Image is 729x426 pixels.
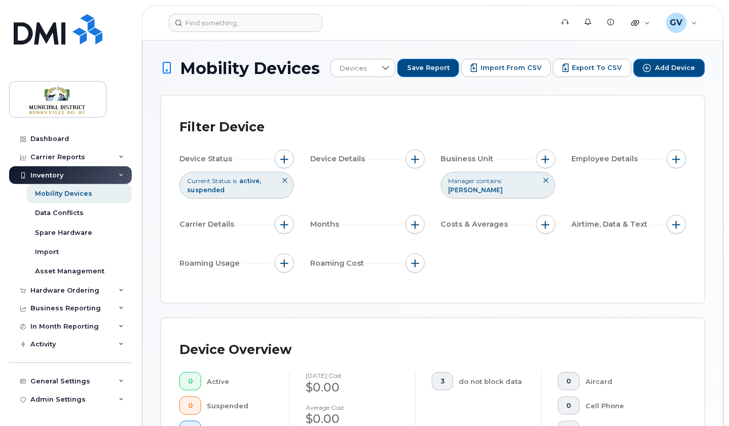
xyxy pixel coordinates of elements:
span: Costs & Averages [441,219,512,230]
span: Save Report [407,63,450,73]
span: Import from CSV [481,63,541,73]
button: Import from CSV [461,59,551,77]
span: Manager [449,176,475,185]
span: Business Unit [441,154,497,164]
div: Aircard [586,372,671,390]
span: Device Status [179,154,235,164]
span: 3 [441,377,445,385]
button: 0 [558,372,580,390]
span: Roaming Cost [310,258,367,269]
span: Export to CSV [572,63,622,73]
button: Export to CSV [553,59,632,77]
div: Device Overview [179,337,291,363]
span: 0 [188,402,193,410]
span: 0 [567,377,571,385]
h4: Average cost [306,404,399,411]
div: Filter Device [179,114,265,140]
button: 0 [179,397,201,415]
h4: [DATE] cost [306,372,399,379]
span: Mobility Devices [180,59,320,77]
span: Devices [331,59,376,78]
span: 0 [567,402,571,410]
div: Active [207,372,273,390]
span: contains [477,176,502,185]
div: $0.00 [306,379,399,396]
span: 0 [188,377,193,385]
button: 3 [432,372,453,390]
button: 0 [558,397,580,415]
span: Roaming Usage [179,258,243,269]
span: [PERSON_NAME] [449,186,503,194]
span: Airtime, Data & Text [572,219,651,230]
span: Carrier Details [179,219,237,230]
button: Save Report [397,59,459,77]
span: is [233,176,237,185]
div: do not block data [459,372,525,390]
span: Add Device [655,63,696,73]
div: Cell Phone [586,397,671,415]
span: suspended [187,186,225,194]
span: active [239,177,261,185]
span: Months [310,219,342,230]
button: Add Device [634,59,705,77]
span: Device Details [310,154,368,164]
span: Current Status [187,176,231,185]
button: 0 [179,372,201,390]
div: Suspended [207,397,273,415]
span: Employee Details [572,154,641,164]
